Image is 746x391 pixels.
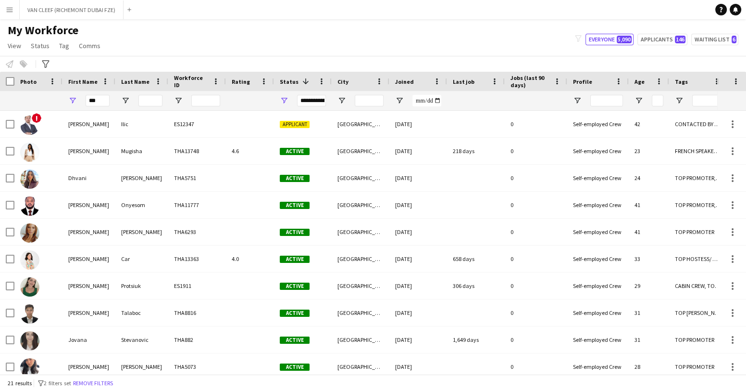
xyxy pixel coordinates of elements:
div: [PERSON_NAME] [62,353,115,380]
div: [GEOGRAPHIC_DATA] [332,111,389,137]
div: [PERSON_NAME] [62,138,115,164]
span: Age [634,78,645,85]
input: Age Filter Input [652,95,663,106]
img: Ivan Ilic [20,116,39,135]
span: Last job [453,78,474,85]
div: THA13748 [168,138,226,164]
div: 42 [629,111,669,137]
div: 29 [629,273,669,299]
span: Joined [395,78,414,85]
div: THA5751 [168,165,226,191]
span: View [8,41,21,50]
img: Ivana Boskovic [20,223,39,243]
div: 0 [505,165,567,191]
div: Protsiuk [115,273,168,299]
button: Open Filter Menu [174,96,183,105]
div: [PERSON_NAME] [62,219,115,245]
button: Remove filters [71,378,115,389]
div: Self-employed Crew [567,219,629,245]
div: [GEOGRAPHIC_DATA] [332,192,389,218]
div: 41 [629,219,669,245]
span: City [337,78,348,85]
span: 5,090 [617,36,632,43]
div: Ilic [115,111,168,137]
button: Open Filter Menu [121,96,130,105]
div: [PERSON_NAME] [62,300,115,326]
button: Waiting list6 [691,34,738,45]
span: Last Name [121,78,149,85]
div: Stevanovic [115,326,168,353]
div: [GEOGRAPHIC_DATA] [332,353,389,380]
span: Active [280,202,310,209]
div: [PERSON_NAME] [62,111,115,137]
span: First Name [68,78,98,85]
button: Open Filter Menu [68,96,77,105]
img: Shivani Parihar [20,358,39,378]
span: Tag [59,41,69,50]
div: THA11777 [168,192,226,218]
div: 658 days [447,246,505,272]
div: [GEOGRAPHIC_DATA] [332,165,389,191]
div: 0 [505,219,567,245]
div: THA882 [168,326,226,353]
app-action-btn: Advanced filters [40,58,51,70]
a: View [4,39,25,52]
span: 2 filters set [44,379,71,387]
div: Self-employed Crew [567,111,629,137]
div: 218 days [447,138,505,164]
div: 28 [629,353,669,380]
span: Applicant [280,121,310,128]
div: Self-employed Crew [567,192,629,218]
input: Tags Filter Input [692,95,721,106]
div: [DATE] [389,273,447,299]
span: Comms [79,41,100,50]
div: [PERSON_NAME] [62,192,115,218]
div: [GEOGRAPHIC_DATA] [332,273,389,299]
div: 1,649 days [447,326,505,353]
div: 31 [629,300,669,326]
div: ES1911 [168,273,226,299]
span: Jobs (last 90 days) [510,74,550,89]
div: FRENCH SPEAKER, TOP PROMOTER, TOP [PERSON_NAME] [669,138,727,164]
div: 0 [505,138,567,164]
span: Active [280,337,310,344]
div: TOP PROMOTER, TOP [PERSON_NAME] [669,192,727,218]
div: [DATE] [389,192,447,218]
span: Active [280,229,310,236]
span: Rating [232,78,250,85]
div: Self-employed Crew [567,246,629,272]
div: 24 [629,165,669,191]
span: Profile [573,78,592,85]
div: CABIN CREW, TOP HOSTESS/ HOST, TOP PROMOTER [669,273,727,299]
img: Dhvani Thaker [20,169,39,189]
div: [GEOGRAPHIC_DATA] [332,138,389,164]
div: [GEOGRAPHIC_DATA] [332,219,389,245]
div: TOP PROMOTER [669,326,727,353]
div: [DATE] [389,326,447,353]
div: THA5073 [168,353,226,380]
input: Last Name Filter Input [138,95,162,106]
div: Talaboc [115,300,168,326]
div: [DATE] [389,219,447,245]
div: [DATE] [389,138,447,164]
button: Open Filter Menu [634,96,643,105]
input: Joined Filter Input [412,95,441,106]
div: 0 [505,300,567,326]
span: Active [280,148,310,155]
span: Active [280,256,310,263]
div: Self-employed Crew [567,273,629,299]
a: Comms [75,39,104,52]
a: Tag [55,39,73,52]
input: First Name Filter Input [86,95,110,106]
div: [PERSON_NAME] [62,273,115,299]
div: [PERSON_NAME] [115,165,168,191]
span: Status [280,78,298,85]
div: TOP [PERSON_NAME] [669,300,727,326]
div: Car [115,246,168,272]
div: [PERSON_NAME] [115,219,168,245]
img: Evans Onyesom [20,196,39,216]
img: Ivanna Protsiuk [20,277,39,297]
div: [PERSON_NAME] [62,246,115,272]
span: ! [32,113,41,123]
span: 6 [732,36,736,43]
